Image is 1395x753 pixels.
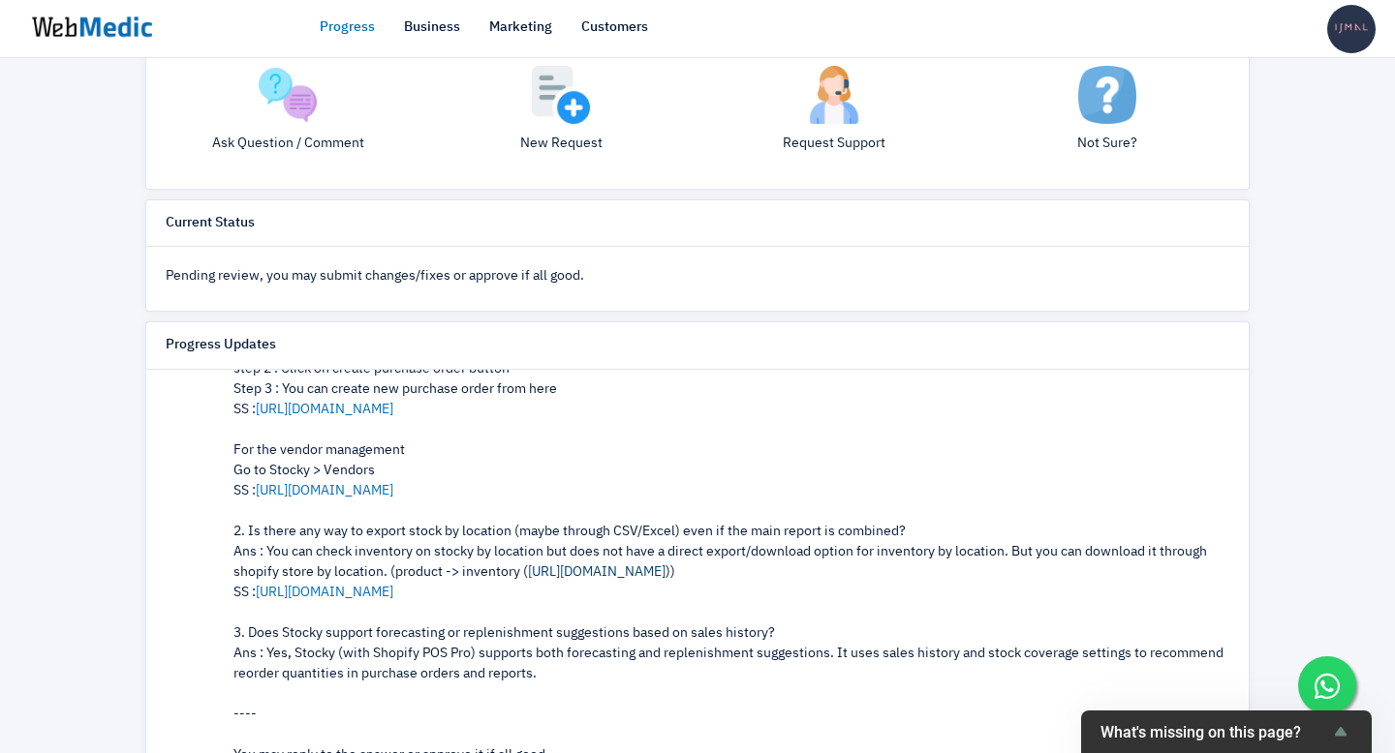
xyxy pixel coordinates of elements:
h6: Current Status [166,215,255,232]
p: Pending review, you may submit changes/fixes or approve if all good. [166,266,1229,286]
h6: Progress Updates [166,337,276,354]
a: Customers [581,17,648,38]
p: Ask Question / Comment [166,134,410,154]
p: New Request [439,134,683,154]
img: not-sure.png [1078,66,1136,124]
button: Show survey - What's missing on this page? [1100,720,1352,743]
a: [URL][DOMAIN_NAME] [256,586,393,599]
a: Business [404,17,460,38]
img: question.png [259,66,317,124]
img: support.png [805,66,863,124]
p: Not Sure? [985,134,1229,154]
a: Marketing [489,17,552,38]
img: add.png [532,66,590,124]
p: Request Support [712,134,956,154]
a: Progress [320,17,375,38]
a: [URL][DOMAIN_NAME] [256,484,393,497]
a: [URL][DOMAIN_NAME] [256,403,393,416]
span: What's missing on this page? [1100,723,1329,741]
a: [URL][DOMAIN_NAME] [528,565,666,579]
